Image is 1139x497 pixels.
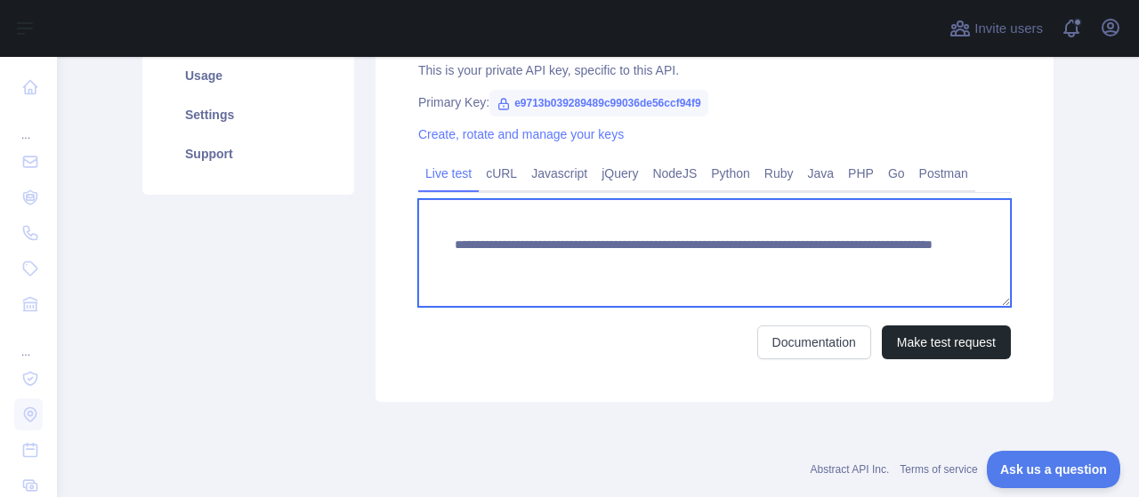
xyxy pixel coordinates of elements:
a: Python [704,159,757,188]
a: Javascript [524,159,594,188]
a: jQuery [594,159,645,188]
div: This is your private API key, specific to this API. [418,61,1011,79]
button: Make test request [882,325,1011,359]
span: Invite users [974,19,1043,39]
button: Invite users [946,14,1046,43]
span: e9713b039289489c99036de56ccf94f9 [489,90,708,116]
a: NodeJS [645,159,704,188]
iframe: Toggle Customer Support [987,451,1121,488]
a: Usage [164,56,333,95]
a: Abstract API Inc. [811,463,890,476]
a: Go [881,159,912,188]
a: PHP [841,159,881,188]
a: Live test [418,159,479,188]
a: Ruby [757,159,801,188]
div: ... [14,107,43,142]
a: Documentation [757,325,871,359]
a: cURL [479,159,524,188]
a: Create, rotate and manage your keys [418,127,624,141]
a: Support [164,134,333,173]
div: Primary Key: [418,93,1011,111]
a: Settings [164,95,333,134]
div: ... [14,324,43,359]
a: Postman [912,159,975,188]
a: Java [801,159,842,188]
a: Terms of service [900,463,977,476]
